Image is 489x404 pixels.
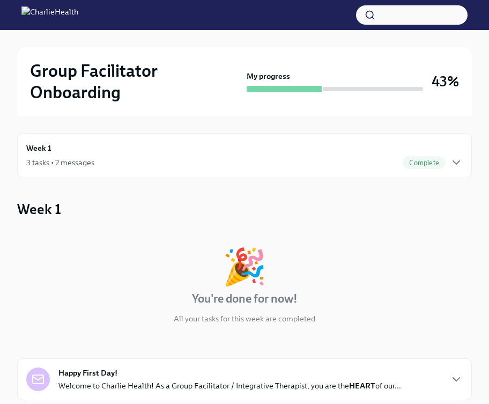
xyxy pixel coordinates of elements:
[432,72,459,91] h3: 43%
[30,60,242,103] h2: Group Facilitator Onboarding
[223,249,266,284] div: 🎉
[58,380,401,391] p: Welcome to Charlie Health! As a Group Facilitator / Integrative Therapist, you are the of our...
[349,381,375,391] strong: HEART
[26,157,94,168] div: 3 tasks • 2 messages
[403,159,446,167] span: Complete
[192,291,298,307] h4: You're done for now!
[17,200,61,219] h3: Week 1
[26,142,51,154] h6: Week 1
[174,313,315,324] p: All your tasks for this week are completed
[21,6,78,24] img: CharlieHealth
[58,368,117,378] strong: Happy First Day!
[247,71,290,82] strong: My progress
